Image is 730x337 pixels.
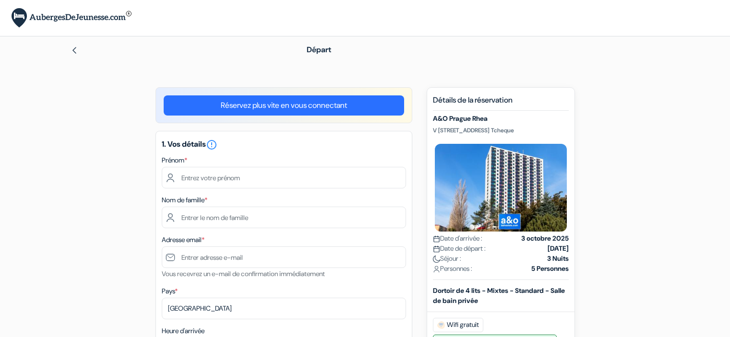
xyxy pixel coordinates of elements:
label: Adresse email [162,235,204,245]
strong: 3 octobre 2025 [521,233,569,244]
img: left_arrow.svg [71,46,78,54]
strong: 5 Personnes [531,264,569,274]
img: user_icon.svg [433,266,440,273]
label: Nom de famille [162,195,207,205]
span: Personnes : [433,264,472,274]
img: calendar.svg [433,245,440,253]
span: Départ [307,45,331,55]
p: V [STREET_ADDRESS] Tcheque [433,127,569,134]
strong: 3 Nuits [547,254,569,264]
h5: A&O Prague Rhea [433,115,569,123]
h5: 1. Vos détails [162,139,406,151]
a: error_outline [206,139,217,149]
img: moon.svg [433,256,440,263]
span: Date de départ : [433,244,486,254]
label: Heure d'arrivée [162,326,204,336]
input: Entrez votre prénom [162,167,406,188]
a: Réservez plus vite en vous connectant [164,95,404,116]
img: free_wifi.svg [437,321,445,329]
input: Entrer adresse e-mail [162,246,406,268]
span: Wifi gratuit [433,318,483,332]
img: calendar.svg [433,235,440,243]
strong: [DATE] [548,244,569,254]
b: Dortoir de 4 lits - Mixtes - Standard - Salle de bain privée [433,286,565,305]
i: error_outline [206,139,217,151]
span: Séjour : [433,254,461,264]
label: Prénom [162,155,187,165]
h5: Détails de la réservation [433,95,569,111]
label: Pays [162,286,178,296]
span: Date d'arrivée : [433,233,482,244]
input: Entrer le nom de famille [162,207,406,228]
img: AubergesDeJeunesse.com [12,8,132,28]
small: Vous recevrez un e-mail de confirmation immédiatement [162,269,325,278]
